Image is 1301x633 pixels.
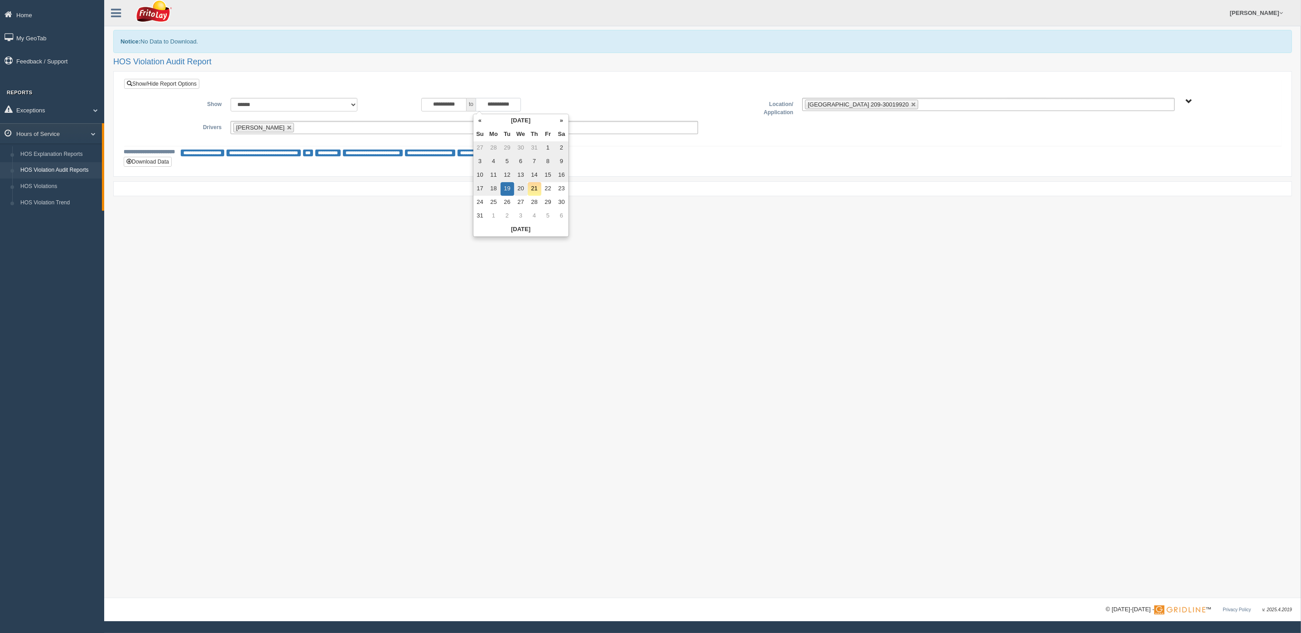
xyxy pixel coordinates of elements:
[487,196,501,209] td: 25
[487,182,501,196] td: 18
[541,196,555,209] td: 29
[473,155,487,169] td: 3
[1223,607,1251,612] a: Privacy Policy
[555,141,569,155] td: 2
[487,169,501,182] td: 11
[124,79,199,89] a: Show/Hide Report Options
[808,101,909,108] span: [GEOGRAPHIC_DATA] 209-30019920
[16,195,102,211] a: HOS Violation Trend
[528,155,541,169] td: 7
[514,196,528,209] td: 27
[473,196,487,209] td: 24
[16,146,102,163] a: HOS Explanation Reports
[487,114,555,128] th: [DATE]
[528,182,541,196] td: 21
[541,128,555,141] th: Fr
[473,169,487,182] td: 10
[528,141,541,155] td: 31
[541,182,555,196] td: 22
[528,169,541,182] td: 14
[541,169,555,182] td: 15
[501,196,514,209] td: 26
[487,128,501,141] th: Mo
[541,141,555,155] td: 1
[113,30,1292,53] div: No Data to Download.
[487,155,501,169] td: 4
[124,157,172,167] button: Download Data
[514,128,528,141] th: We
[16,179,102,195] a: HOS Violations
[541,155,555,169] td: 8
[131,98,226,109] label: Show
[501,182,514,196] td: 19
[16,162,102,179] a: HOS Violation Audit Reports
[473,182,487,196] td: 17
[473,209,487,223] td: 31
[528,128,541,141] th: Th
[501,209,514,223] td: 2
[113,58,1292,67] h2: HOS Violation Audit Report
[1154,605,1205,614] img: Gridline
[487,141,501,155] td: 28
[501,169,514,182] td: 12
[473,114,487,128] th: «
[120,38,140,45] b: Notice:
[514,155,528,169] td: 6
[501,128,514,141] th: Tu
[555,128,569,141] th: Sa
[555,209,569,223] td: 6
[514,141,528,155] td: 30
[514,209,528,223] td: 3
[501,141,514,155] td: 29
[1262,607,1292,612] span: v. 2025.4.2019
[467,98,476,111] span: to
[487,209,501,223] td: 1
[555,155,569,169] td: 9
[501,155,514,169] td: 5
[541,209,555,223] td: 5
[703,98,798,116] label: Location/ Application
[514,169,528,182] td: 13
[555,114,569,128] th: »
[555,196,569,209] td: 30
[131,121,226,132] label: Drivers
[1106,605,1292,614] div: © [DATE]-[DATE] - ™
[528,209,541,223] td: 4
[528,196,541,209] td: 28
[473,141,487,155] td: 27
[473,223,569,237] th: [DATE]
[555,182,569,196] td: 23
[473,128,487,141] th: Su
[514,182,528,196] td: 20
[236,124,284,131] span: [PERSON_NAME]
[555,169,569,182] td: 16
